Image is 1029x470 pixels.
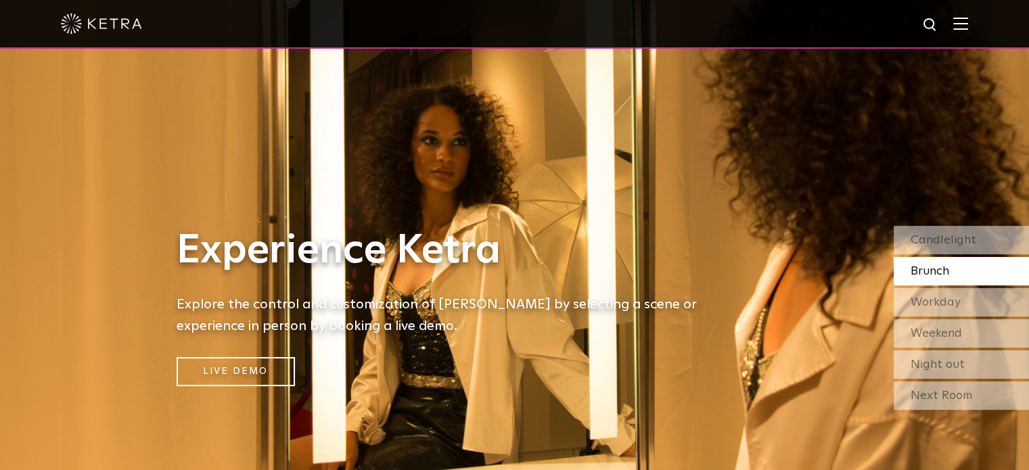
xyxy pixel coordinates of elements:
img: ketra-logo-2019-white [61,14,142,34]
span: Workday [911,296,961,308]
span: Night out [911,358,965,371]
h1: Experience Ketra [177,229,718,273]
div: Next Room [894,381,1029,410]
span: Candlelight [911,234,976,246]
img: Hamburger%20Nav.svg [953,17,968,30]
span: Brunch [911,265,949,277]
a: Live Demo [177,357,295,386]
span: Weekend [911,327,962,339]
img: search icon [922,17,939,34]
h5: Explore the control and customization of [PERSON_NAME] by selecting a scene or experience in pers... [177,293,718,337]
